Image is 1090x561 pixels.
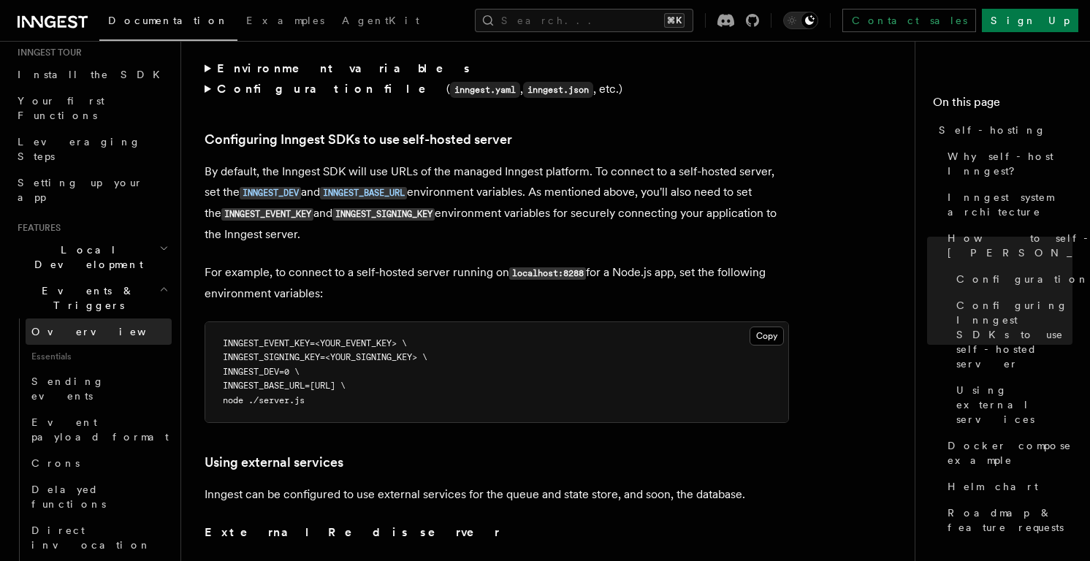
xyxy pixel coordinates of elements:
span: Essentials [26,345,172,368]
span: INNGEST_EVENT_KEY=<YOUR_EVENT_KEY> \ [223,338,407,348]
code: INNGEST_SIGNING_KEY [332,208,435,221]
h4: On this page [933,93,1072,117]
p: By default, the Inngest SDK will use URLs of the managed Inngest platform. To connect to a self-h... [205,161,789,245]
span: Event payload format [31,416,169,443]
p: Inngest can be configured to use external services for the queue and state store, and soon, the d... [205,484,789,505]
code: inngest.json [523,82,593,98]
button: Toggle dark mode [783,12,818,29]
button: Search...⌘K [475,9,693,32]
strong: External Redis server [205,525,500,539]
span: Direct invocation [31,524,151,551]
code: INNGEST_DEV [240,187,301,199]
span: Configuration [956,272,1089,286]
a: Why self-host Inngest? [942,143,1072,184]
p: For example, to connect to a self-hosted server running on for a Node.js app, set the following e... [205,262,789,304]
a: Using external services [205,452,343,473]
a: Helm chart [942,473,1072,500]
a: Contact sales [842,9,976,32]
a: Examples [237,4,333,39]
a: How to self-host [PERSON_NAME] [942,225,1072,266]
a: Install the SDK [12,61,172,88]
a: Leveraging Steps [12,129,172,169]
span: Configuring Inngest SDKs to use self-hosted server [956,298,1072,371]
span: Setting up your app [18,177,143,203]
code: inngest.yaml [450,82,520,98]
button: Events & Triggers [12,278,172,318]
span: Overview [31,326,182,337]
code: INNGEST_EVENT_KEY [221,208,313,221]
summary: Configuration file(inngest.yaml,inngest.json, etc.) [205,79,789,100]
kbd: ⌘K [664,13,685,28]
a: Roadmap & feature requests [942,500,1072,541]
button: Copy [750,327,784,346]
strong: Environment variables [217,61,472,75]
span: AgentKit [342,15,419,26]
a: Configuration [950,266,1072,292]
a: Configuring Inngest SDKs to use self-hosted server [205,129,512,150]
span: Self-hosting [939,123,1046,137]
span: INNGEST_BASE_URL=[URL] \ [223,381,346,391]
a: AgentKit [333,4,428,39]
strong: Configuration file [217,82,446,96]
a: Your first Functions [12,88,172,129]
span: Events & Triggers [12,283,159,313]
span: Helm chart [948,479,1038,494]
a: Setting up your app [12,169,172,210]
a: Crons [26,450,172,476]
span: Sending events [31,375,104,402]
a: Direct invocation [26,517,172,558]
button: Local Development [12,237,172,278]
span: Docker compose example [948,438,1072,467]
a: Overview [26,318,172,345]
span: Leveraging Steps [18,136,141,162]
a: Delayed functions [26,476,172,517]
span: Inngest tour [12,47,82,58]
a: Inngest system architecture [942,184,1072,225]
span: Local Development [12,243,159,272]
span: Examples [246,15,324,26]
span: Roadmap & feature requests [948,505,1072,535]
a: Documentation [99,4,237,41]
code: INNGEST_BASE_URL [320,187,407,199]
a: Using external services [950,377,1072,432]
span: Your first Functions [18,95,104,121]
span: Delayed functions [31,484,106,510]
span: INNGEST_SIGNING_KEY=<YOUR_SIGNING_KEY> \ [223,352,427,362]
a: Event payload format [26,409,172,450]
span: Why self-host Inngest? [948,149,1072,178]
a: Sending events [26,368,172,409]
span: Documentation [108,15,229,26]
a: Configuring Inngest SDKs to use self-hosted server [950,292,1072,377]
span: INNGEST_DEV=0 \ [223,367,300,377]
a: INNGEST_BASE_URL [320,185,407,199]
a: Sign Up [982,9,1078,32]
span: node ./server.js [223,395,305,405]
a: Docker compose example [942,432,1072,473]
a: INNGEST_DEV [240,185,301,199]
span: Inngest system architecture [948,190,1072,219]
code: localhost:8288 [509,267,586,280]
span: Crons [31,457,80,469]
span: Install the SDK [18,69,169,80]
span: Features [12,222,61,234]
summary: Environment variables [205,58,789,79]
span: Using external services [956,383,1072,427]
a: Self-hosting [933,117,1072,143]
